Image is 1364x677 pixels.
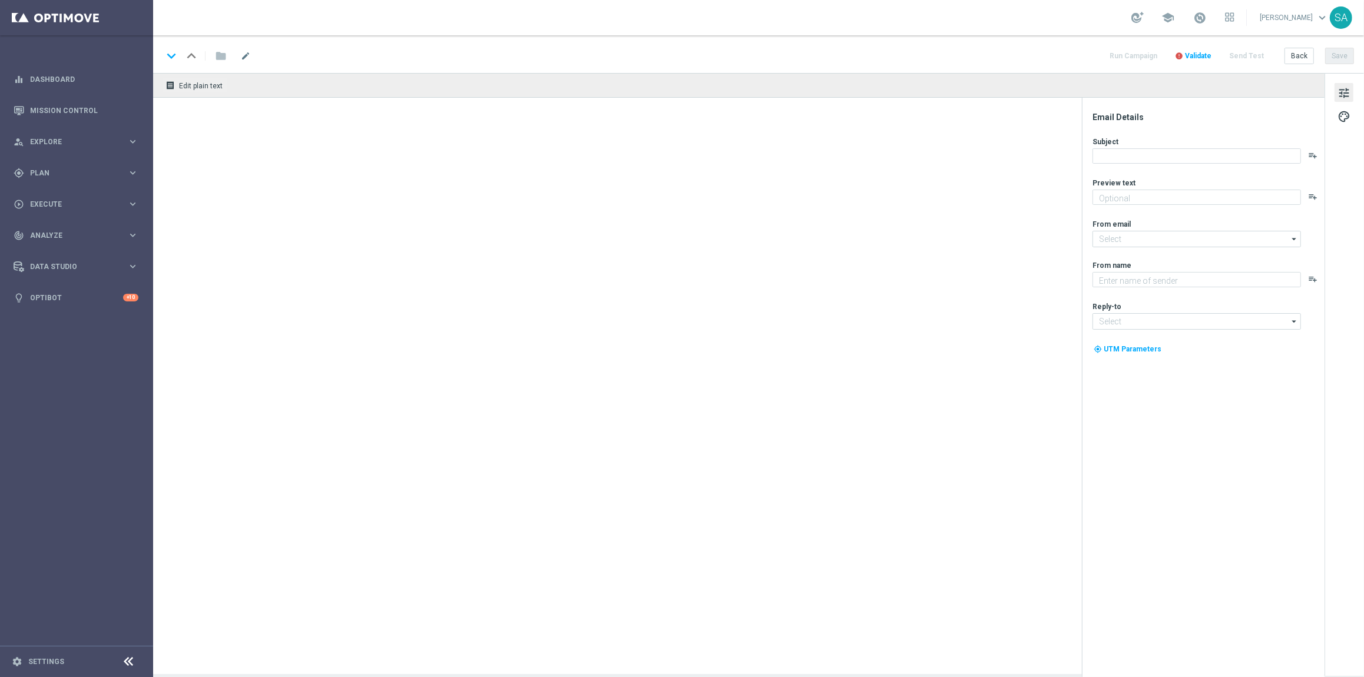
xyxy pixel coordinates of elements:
a: [PERSON_NAME]keyboard_arrow_down [1259,9,1330,26]
label: Subject [1092,137,1118,147]
i: keyboard_arrow_right [127,167,138,178]
div: Email Details [1092,112,1323,122]
i: keyboard_arrow_down [163,47,180,65]
button: lightbulb Optibot +10 [13,293,139,303]
label: From name [1092,261,1131,270]
button: Data Studio keyboard_arrow_right [13,262,139,271]
i: keyboard_arrow_right [127,136,138,147]
span: Analyze [30,232,127,239]
button: playlist_add [1308,192,1317,201]
div: Optibot [14,282,138,313]
span: school [1161,11,1174,24]
button: Back [1284,48,1314,64]
div: Analyze [14,230,127,241]
label: Preview text [1092,178,1135,188]
i: person_search [14,137,24,147]
button: person_search Explore keyboard_arrow_right [13,137,139,147]
i: arrow_drop_down [1289,231,1300,247]
i: settings [12,656,22,667]
button: my_location UTM Parameters [1092,343,1163,356]
a: Settings [28,658,64,665]
a: Mission Control [30,95,138,126]
button: Mission Control [13,106,139,115]
button: playlist_add [1308,274,1317,284]
span: Explore [30,138,127,145]
i: my_location [1094,345,1102,353]
button: track_changes Analyze keyboard_arrow_right [13,231,139,240]
span: Data Studio [30,263,127,270]
div: Mission Control [14,95,138,126]
i: arrow_drop_down [1289,314,1300,329]
div: Dashboard [14,64,138,95]
div: Explore [14,137,127,147]
i: lightbulb [14,293,24,303]
div: Execute [14,199,127,210]
button: receipt Edit plain text [163,78,228,93]
span: Validate [1185,52,1211,60]
span: mode_edit [240,51,251,61]
label: From email [1092,220,1131,229]
i: play_circle_outline [14,199,24,210]
label: Reply-to [1092,302,1121,311]
span: keyboard_arrow_down [1316,11,1329,24]
button: equalizer Dashboard [13,75,139,84]
button: play_circle_outline Execute keyboard_arrow_right [13,200,139,209]
span: Execute [30,201,127,208]
a: Optibot [30,282,123,313]
input: Select [1092,313,1301,330]
span: Plan [30,170,127,177]
button: gps_fixed Plan keyboard_arrow_right [13,168,139,178]
div: Plan [14,168,127,178]
i: keyboard_arrow_right [127,261,138,272]
i: error [1175,52,1183,60]
i: track_changes [14,230,24,241]
button: tune [1335,83,1353,102]
i: keyboard_arrow_right [127,198,138,210]
span: UTM Parameters [1104,345,1161,353]
span: palette [1337,109,1350,124]
i: equalizer [14,74,24,85]
button: playlist_add [1308,151,1317,160]
button: Save [1325,48,1354,64]
input: Select [1092,231,1301,247]
span: Edit plain text [179,82,223,90]
div: SA [1330,6,1352,29]
button: palette [1335,107,1353,125]
i: keyboard_arrow_right [127,230,138,241]
div: Data Studio [14,261,127,272]
div: +10 [123,294,138,301]
button: error Validate [1173,48,1213,64]
span: tune [1337,85,1350,101]
i: receipt [165,81,175,90]
a: Dashboard [30,64,138,95]
i: gps_fixed [14,168,24,178]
